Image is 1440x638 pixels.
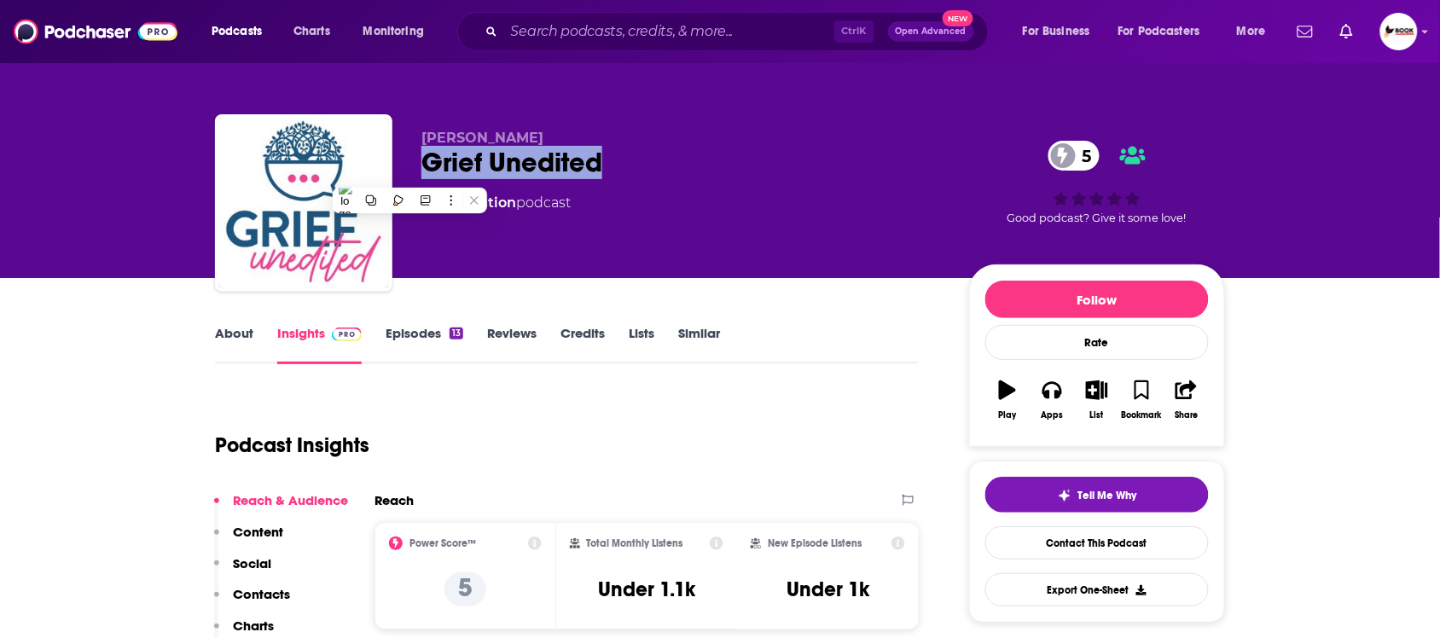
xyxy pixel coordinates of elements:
span: New [943,10,973,26]
p: 5 [444,572,486,606]
button: open menu [1225,18,1287,45]
span: For Podcasters [1118,20,1200,43]
button: Follow [985,281,1209,318]
button: Reach & Audience [214,492,348,524]
div: Apps [1042,410,1064,420]
p: Social [233,555,271,571]
a: Contact This Podcast [985,526,1209,560]
div: Share [1175,410,1198,420]
h3: Under 1k [787,577,869,602]
p: Charts [233,618,274,634]
a: Credits [560,325,605,364]
a: Charts [282,18,340,45]
h2: Reach [375,492,414,508]
a: About [215,325,253,364]
img: tell me why sparkle [1058,489,1071,502]
a: InsightsPodchaser Pro [277,325,362,364]
button: Share [1164,369,1209,431]
span: More [1237,20,1266,43]
h2: New Episode Listens [768,537,862,549]
p: Content [233,524,283,540]
p: Reach & Audience [233,492,348,508]
img: Podchaser Pro [332,328,362,341]
div: Search podcasts, credits, & more... [473,12,1005,51]
a: Show notifications dropdown [1291,17,1320,46]
h2: Total Monthly Listens [587,537,683,549]
div: 5Good podcast? Give it some love! [969,130,1225,235]
h2: Power Score™ [409,537,476,549]
button: Open AdvancedNew [888,21,974,42]
div: List [1090,410,1104,420]
div: 13 [450,328,463,339]
a: Show notifications dropdown [1333,17,1360,46]
p: Contacts [233,586,290,602]
span: Good podcast? Give it some love! [1007,212,1187,224]
button: open menu [1107,18,1225,45]
a: Reviews [487,325,537,364]
span: Monitoring [363,20,424,43]
span: Open Advanced [896,27,967,36]
button: Social [214,555,271,587]
button: Export One-Sheet [985,573,1209,606]
button: Play [985,369,1030,431]
span: Charts [293,20,330,43]
img: User Profile [1380,13,1418,50]
img: Grief Unedited [218,118,389,288]
span: 5 [1065,141,1100,171]
div: Play [999,410,1017,420]
button: Content [214,524,283,555]
button: Apps [1030,369,1074,431]
button: open menu [200,18,284,45]
div: Bookmark [1122,410,1162,420]
a: Episodes13 [386,325,463,364]
span: Tell Me Why [1078,489,1137,502]
div: An podcast [421,193,571,213]
a: 5 [1048,141,1100,171]
h3: Under 1.1k [598,577,695,602]
div: Rate [985,325,1209,360]
button: Bookmark [1119,369,1164,431]
h1: Podcast Insights [215,432,369,458]
button: open menu [1011,18,1112,45]
button: tell me why sparkleTell Me Why [985,477,1209,513]
button: List [1075,369,1119,431]
button: open menu [351,18,446,45]
input: Search podcasts, credits, & more... [504,18,834,45]
button: Contacts [214,586,290,618]
span: For Business [1023,20,1090,43]
img: Podchaser - Follow, Share and Rate Podcasts [14,15,177,48]
a: Lists [629,325,654,364]
span: Logged in as BookLaunchers [1380,13,1418,50]
span: Podcasts [212,20,262,43]
button: Show profile menu [1380,13,1418,50]
a: Similar [678,325,720,364]
span: [PERSON_NAME] [421,130,543,146]
span: Ctrl K [834,20,874,43]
